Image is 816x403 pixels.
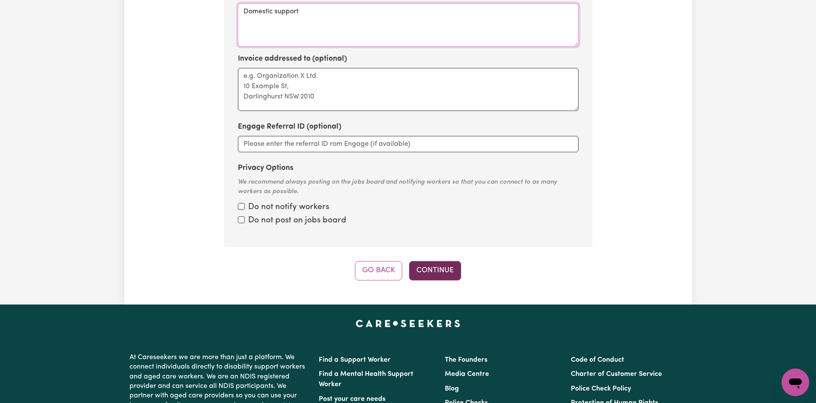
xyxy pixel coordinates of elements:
[319,396,385,403] a: Post your care needs
[319,357,391,363] a: Find a Support Worker
[355,261,402,280] button: Go Back
[238,3,579,46] textarea: Domestic support
[571,357,624,363] a: Code of Conduct
[445,371,489,378] a: Media Centre
[238,163,293,174] label: Privacy Options
[238,136,579,152] input: Please enter the referral ID rom Engage (if available)
[248,201,329,214] label: Do not notify workers
[571,385,631,392] a: Police Check Policy
[571,371,662,378] a: Charter of Customer Service
[238,53,347,65] label: Invoice addressed to (optional)
[319,371,413,388] a: Find a Mental Health Support Worker
[356,320,460,327] a: Careseekers home page
[445,385,459,392] a: Blog
[248,215,346,227] label: Do not post on jobs board
[409,261,461,280] button: Continue
[445,357,487,363] a: The Founders
[238,121,342,132] label: Engage Referral ID (optional)
[782,369,809,396] iframe: Button to launch messaging window
[238,178,579,197] div: We recommend always posting on the jobs board and notifying workers so that you can connect to as...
